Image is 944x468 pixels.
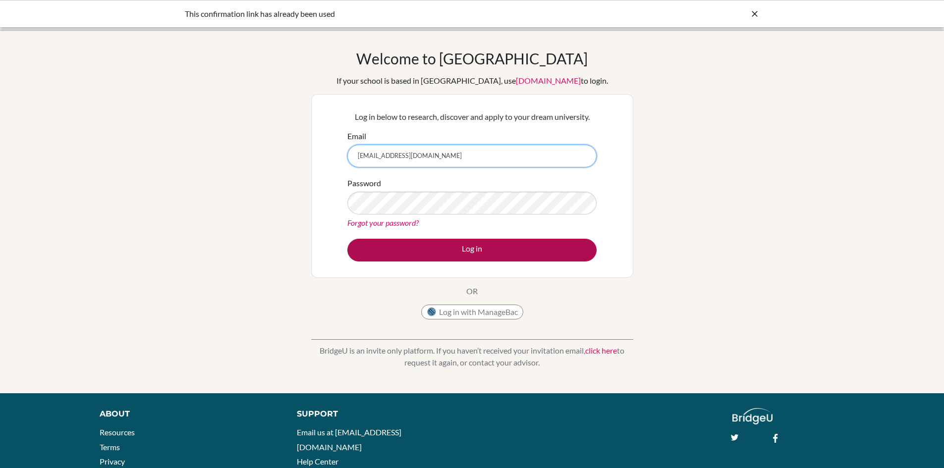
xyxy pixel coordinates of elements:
[100,427,135,437] a: Resources
[297,408,460,420] div: Support
[421,305,523,319] button: Log in with ManageBac
[732,408,773,424] img: logo_white@2x-f4f0deed5e89b7ecb1c2cc34c3e3d731f90f0f143d5ea2071677605dd97b5244.png
[100,457,125,466] a: Privacy
[347,239,597,261] button: Log in
[100,408,275,420] div: About
[347,111,597,123] p: Log in below to research, discover and apply to your dream university.
[347,218,419,227] a: Forgot your password?
[466,285,478,297] p: OR
[356,50,588,67] h1: Welcome to [GEOGRAPHIC_DATA]
[297,457,338,466] a: Help Center
[347,177,381,189] label: Password
[516,76,581,85] a: [DOMAIN_NAME]
[100,442,120,452] a: Terms
[585,346,617,355] a: click here
[311,345,633,368] p: BridgeU is an invite only platform. If you haven’t received your invitation email, to request it ...
[185,8,611,20] div: This confirmation link has already been used
[297,427,401,452] a: Email us at [EMAIL_ADDRESS][DOMAIN_NAME]
[347,130,366,142] label: Email
[336,75,608,87] div: If your school is based in [GEOGRAPHIC_DATA], use to login.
